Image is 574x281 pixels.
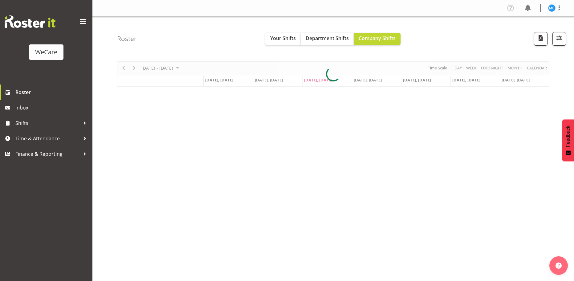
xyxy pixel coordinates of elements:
[354,33,401,45] button: Company Shifts
[552,32,566,46] button: Filter Shifts
[15,88,89,97] span: Roster
[35,48,57,57] div: WeCare
[15,103,89,112] span: Inbox
[265,33,301,45] button: Your Shifts
[270,35,296,42] span: Your Shifts
[117,35,137,42] h4: Roster
[562,119,574,161] button: Feedback - Show survey
[359,35,396,42] span: Company Shifts
[15,134,80,143] span: Time & Attendance
[534,32,548,46] button: Download a PDF of the roster according to the set date range.
[301,33,354,45] button: Department Shifts
[548,4,556,12] img: mary-childs10475.jpg
[15,149,80,159] span: Finance & Reporting
[565,126,571,147] span: Feedback
[306,35,349,42] span: Department Shifts
[15,118,80,128] span: Shifts
[5,15,55,28] img: Rosterit website logo
[556,262,562,269] img: help-xxl-2.png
